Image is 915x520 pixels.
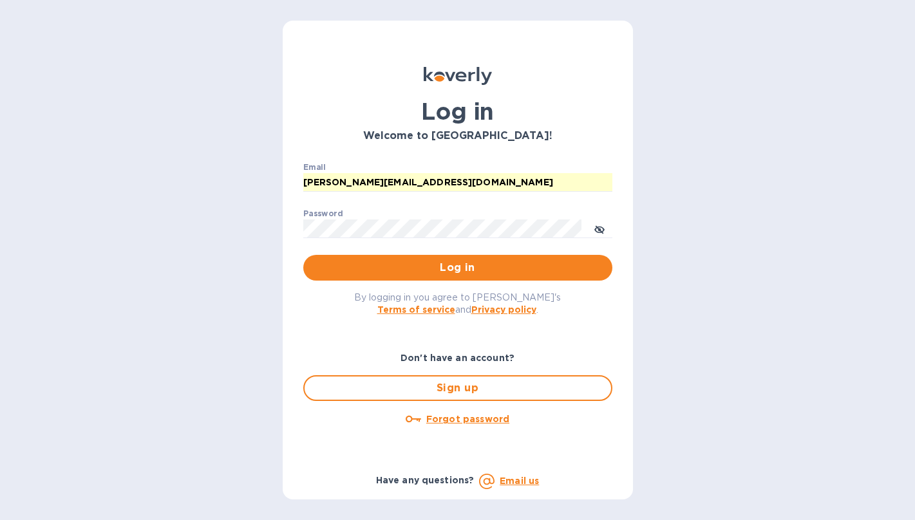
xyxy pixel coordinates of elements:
[303,173,612,192] input: Enter email address
[401,353,514,363] b: Don't have an account?
[500,476,539,486] a: Email us
[314,260,602,275] span: Log in
[377,304,455,315] a: Terms of service
[471,304,536,315] a: Privacy policy
[303,130,612,142] h3: Welcome to [GEOGRAPHIC_DATA]!
[426,414,509,424] u: Forgot password
[303,210,343,218] label: Password
[303,163,326,171] label: Email
[376,475,475,485] b: Have any questions?
[354,292,561,315] span: By logging in you agree to [PERSON_NAME]'s and .
[303,375,612,401] button: Sign up
[315,380,601,396] span: Sign up
[303,255,612,281] button: Log in
[587,216,612,241] button: toggle password visibility
[303,98,612,125] h1: Log in
[424,67,492,85] img: Koverly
